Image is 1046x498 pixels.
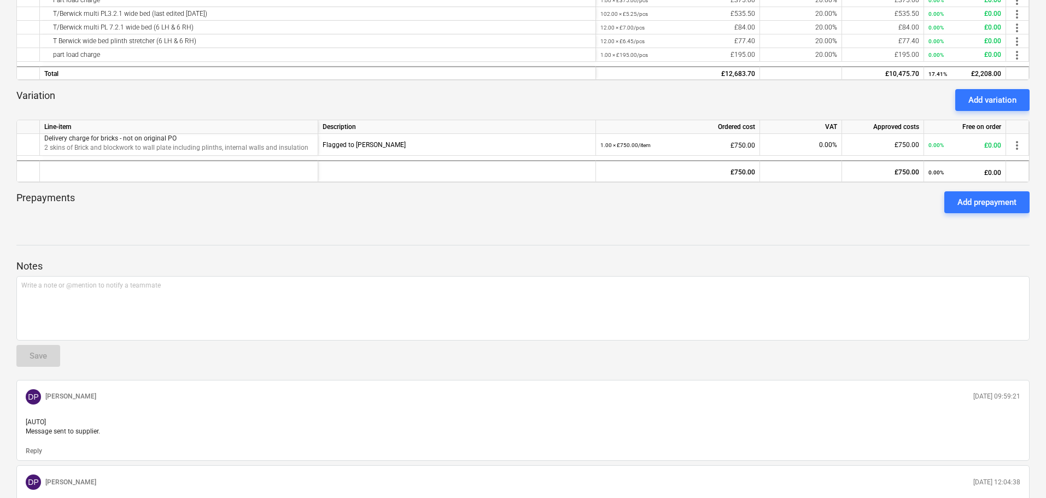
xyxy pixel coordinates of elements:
span: more_vert [1010,139,1024,152]
div: Daniel Purkiss [26,474,41,490]
button: Add prepayment [944,191,1030,213]
div: Description [318,120,596,134]
div: Approved costs [842,120,924,134]
p: [PERSON_NAME] [45,392,96,401]
div: 20.00% [760,48,842,62]
div: Add prepayment [957,195,1016,209]
small: 17.41% [928,71,947,77]
span: DP [28,392,38,401]
div: part load charge [44,48,591,61]
div: Add variation [968,93,1016,107]
div: £10,475.70 [846,67,919,81]
span: [AUTO] Message sent to supplier. [26,418,100,435]
p: [DATE] 09:59:21 [973,392,1020,401]
div: £0.00 [928,21,1001,34]
p: Prepayments [16,191,75,213]
div: T Berwick wide bed plinth stretcher (6 LH & 6 RH) [44,34,591,48]
div: £12,683.70 [600,67,755,81]
div: 0.00% [760,134,842,156]
div: Ordered cost [596,120,760,134]
small: 0.00% [928,38,944,44]
p: [DATE] 12:04:38 [973,478,1020,487]
div: £195.00 [600,48,755,62]
span: more_vert [1010,35,1024,48]
small: 12.00 × £7.00 / pcs [600,25,645,31]
small: 1.00 × £750.00 / item [600,142,651,148]
iframe: Chat Widget [991,446,1046,498]
div: £195.00 [846,48,919,62]
div: £750.00 [846,134,919,156]
small: 0.00% [928,25,944,31]
span: more_vert [1010,21,1024,34]
p: Notes [16,260,1030,273]
div: £77.40 [846,34,919,48]
small: 0.00% [928,142,944,148]
small: 0.00% [928,169,944,175]
div: Free on order [924,120,1006,134]
div: £84.00 [846,21,919,34]
div: £0.00 [928,7,1001,21]
div: Total [40,66,596,80]
div: £0.00 [928,161,1001,184]
div: £84.00 [600,21,755,34]
small: 102.00 × £5.25 / pcs [600,11,648,17]
div: £535.50 [600,7,755,21]
div: £2,208.00 [928,67,1001,81]
div: £77.40 [600,34,755,48]
div: 20.00% [760,34,842,48]
div: £0.00 [928,48,1001,62]
small: 1.00 × £195.00 / pcs [600,52,648,58]
div: T/Berwick multi PL3.2.1 wide bed (last edited 28 Apr 2025) [44,7,591,20]
button: Reply [26,447,42,456]
div: T/Berwick multi PL 7.2.1 wide bed (6 LH & 6 RH) [44,21,591,34]
span: 2 skins of Brick and blockwork to wall plate including plinths, internal walls and insulation [44,144,308,151]
p: [PERSON_NAME] [45,478,96,487]
div: Daniel Purkiss [26,389,41,405]
div: £535.50 [846,7,919,21]
p: Variation [16,89,55,111]
div: £0.00 [928,34,1001,48]
div: Flagged to Jamie [323,134,591,156]
span: more_vert [1010,8,1024,21]
div: £750.00 [600,134,755,156]
div: £750.00 [846,161,919,183]
div: £750.00 [600,161,755,183]
div: Line-item [40,120,318,134]
span: more_vert [1010,49,1024,62]
button: Add variation [955,89,1030,111]
div: 20.00% [760,7,842,21]
div: VAT [760,120,842,134]
small: 0.00% [928,11,944,17]
div: £0.00 [928,134,1001,156]
span: Delivery charge for bricks - not on original PO [44,134,177,142]
small: 0.00% [928,52,944,58]
span: DP [28,478,38,487]
div: 20.00% [760,21,842,34]
small: 12.00 × £6.45 / pcs [600,38,645,44]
